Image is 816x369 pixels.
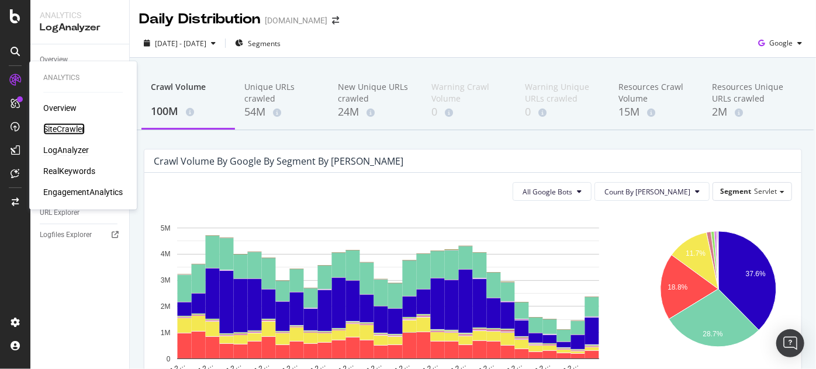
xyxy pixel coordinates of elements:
div: Open Intercom Messenger [776,329,804,357]
div: Overview [40,54,68,66]
div: 15M [618,105,693,120]
a: LogAnalyzer [43,144,89,156]
span: Count By Day [604,187,690,197]
button: All Google Bots [513,182,592,201]
text: 5M [161,224,171,232]
div: Logfiles Explorer [40,229,92,241]
a: Overview [40,54,121,66]
text: 4M [161,250,171,259]
div: 24M [338,105,413,120]
text: 11.7% [686,250,706,258]
a: SiteCrawler [43,123,85,135]
div: 0 [431,105,506,120]
div: arrow-right-arrow-left [332,16,339,25]
button: Google [753,34,807,53]
span: [DATE] - [DATE] [155,39,206,48]
div: Resources Crawl Volume [618,81,693,105]
div: Warning Crawl Volume [431,81,506,105]
a: Overview [43,102,77,114]
span: Servlet [754,186,777,196]
div: Crawl Volume [151,81,226,103]
span: All Google Bots [523,187,572,197]
text: 1M [161,329,171,337]
span: Google [769,38,793,48]
div: New Unique URLs crawled [338,81,413,105]
div: 0 [525,105,600,120]
div: [DOMAIN_NAME] [265,15,327,26]
div: Resources Unique URLs crawled [712,81,787,105]
button: Count By [PERSON_NAME] [594,182,710,201]
text: 37.6% [745,270,765,278]
button: [DATE] - [DATE] [139,34,220,53]
a: URL Explorer [40,207,121,219]
text: 0 [167,355,171,363]
span: Segments [248,39,281,48]
text: 3M [161,277,171,285]
a: RealKeywords [43,165,95,177]
text: 2M [161,302,171,311]
div: URL Explorer [40,207,79,219]
div: 54M [244,105,319,120]
div: Analytics [40,9,120,21]
div: Unique URLs crawled [244,81,319,105]
div: Warning Unique URLs crawled [525,81,600,105]
div: Analytics [43,73,123,83]
div: Daily Distribution [139,9,260,29]
a: EngagementAnalytics [43,186,123,198]
div: 100M [151,104,226,119]
text: 18.8% [668,284,687,292]
div: Crawl Volume by google by Segment by [PERSON_NAME] [154,155,403,167]
span: Segment [720,186,751,196]
button: Segments [230,34,285,53]
div: LogAnalyzer [40,21,120,34]
div: 2M [712,105,787,120]
a: Logfiles Explorer [40,229,121,241]
text: 28.7% [703,330,722,338]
